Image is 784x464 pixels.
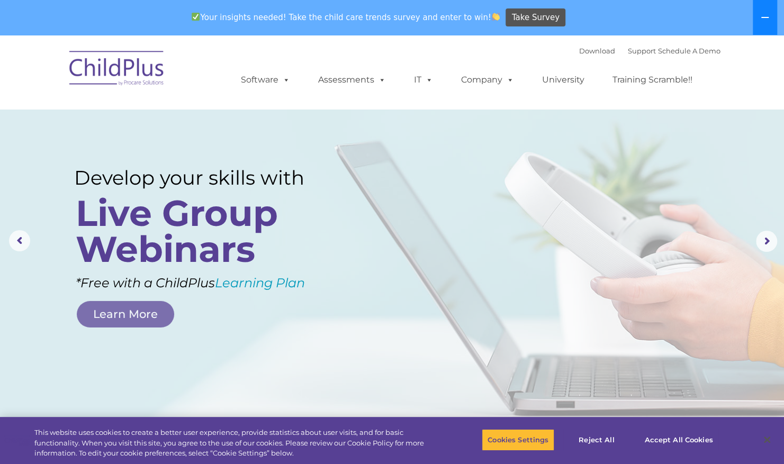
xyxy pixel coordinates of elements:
[192,13,200,21] img: ✅
[531,69,595,90] a: University
[512,8,560,27] span: Take Survey
[579,47,720,55] font: |
[308,69,396,90] a: Assessments
[215,275,305,290] a: Learning Plan
[76,195,330,267] rs-layer: Live Group Webinars
[482,429,554,451] button: Cookies Settings
[403,69,444,90] a: IT
[147,113,192,121] span: Phone number
[563,429,629,451] button: Reject All
[579,47,615,55] a: Download
[34,427,431,459] div: This website uses cookies to create a better user experience, provide statistics about user visit...
[450,69,525,90] a: Company
[74,166,334,189] rs-layer: Develop your skills with
[230,69,301,90] a: Software
[506,8,565,27] a: Take Survey
[64,43,170,96] img: ChildPlus by Procare Solutions
[76,271,353,295] rs-layer: *Free with a ChildPlus
[602,69,703,90] a: Training Scramble!!
[492,13,500,21] img: 👏
[658,47,720,55] a: Schedule A Demo
[638,429,718,451] button: Accept All Cookies
[187,7,504,28] span: Your insights needed! Take the child care trends survey and enter to win!
[147,70,179,78] span: Last name
[628,47,656,55] a: Support
[755,428,779,451] button: Close
[77,301,174,327] a: Learn More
